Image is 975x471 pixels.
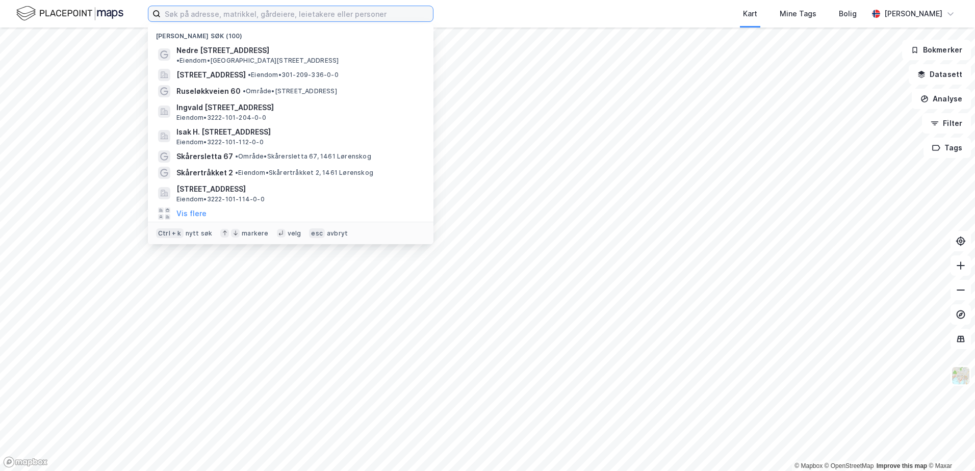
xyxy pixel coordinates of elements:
[176,138,264,146] span: Eiendom • 3222-101-112-0-0
[288,229,301,238] div: velg
[884,8,942,20] div: [PERSON_NAME]
[780,8,816,20] div: Mine Tags
[923,138,971,158] button: Tags
[235,152,371,161] span: Område • Skårersletta 67, 1461 Lørenskog
[176,114,266,122] span: Eiendom • 3222-101-204-0-0
[176,57,179,64] span: •
[3,456,48,468] a: Mapbox homepage
[743,8,757,20] div: Kart
[951,366,970,385] img: Z
[839,8,857,20] div: Bolig
[176,150,233,163] span: Skårersletta 67
[243,87,337,95] span: Område • [STREET_ADDRESS]
[186,229,213,238] div: nytt søk
[176,69,246,81] span: [STREET_ADDRESS]
[924,422,975,471] iframe: Chat Widget
[242,229,268,238] div: markere
[924,422,975,471] div: Kontrollprogram for chat
[176,101,421,114] span: Ingvald [STREET_ADDRESS]
[148,24,433,42] div: [PERSON_NAME] søk (100)
[161,6,433,21] input: Søk på adresse, matrikkel, gårdeiere, leietakere eller personer
[327,229,348,238] div: avbryt
[248,71,251,78] span: •
[877,462,927,469] a: Improve this map
[176,85,241,97] span: Ruseløkkveien 60
[235,169,373,177] span: Eiendom • Skårertråkket 2, 1461 Lørenskog
[16,5,123,22] img: logo.f888ab2527a4732fd821a326f86c7f29.svg
[235,152,238,160] span: •
[235,169,238,176] span: •
[902,40,971,60] button: Bokmerker
[912,89,971,109] button: Analyse
[176,126,421,138] span: Isak H. [STREET_ADDRESS]
[309,228,325,239] div: esc
[794,462,823,469] a: Mapbox
[176,167,233,179] span: Skårertråkket 2
[176,57,339,65] span: Eiendom • [GEOGRAPHIC_DATA][STREET_ADDRESS]
[176,183,421,195] span: [STREET_ADDRESS]
[176,207,207,220] button: Vis flere
[156,228,184,239] div: Ctrl + k
[243,87,246,95] span: •
[909,64,971,85] button: Datasett
[176,44,269,57] span: Nedre [STREET_ADDRESS]
[825,462,874,469] a: OpenStreetMap
[176,195,265,203] span: Eiendom • 3222-101-114-0-0
[922,113,971,134] button: Filter
[248,71,339,79] span: Eiendom • 301-209-336-0-0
